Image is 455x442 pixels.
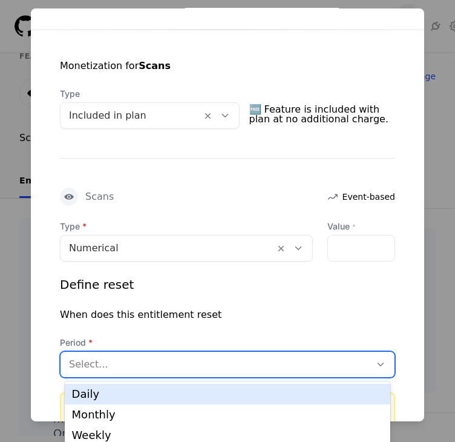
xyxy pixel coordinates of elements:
[72,430,384,441] div: Weekly
[72,409,384,420] div: Monthly
[342,191,395,203] span: Event-based
[327,220,395,233] label: Value
[60,59,171,73] div: Monetization for
[85,192,114,202] div: Scans
[60,88,240,100] span: Type
[249,100,396,129] span: 🆓 Feature is included with plan at no additional charge.
[60,220,313,233] span: Type
[60,276,134,293] div: Define reset
[139,60,171,71] strong: Scans
[60,308,221,322] div: When does this entitlement reset
[60,337,395,349] span: Period
[72,389,384,400] div: Daily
